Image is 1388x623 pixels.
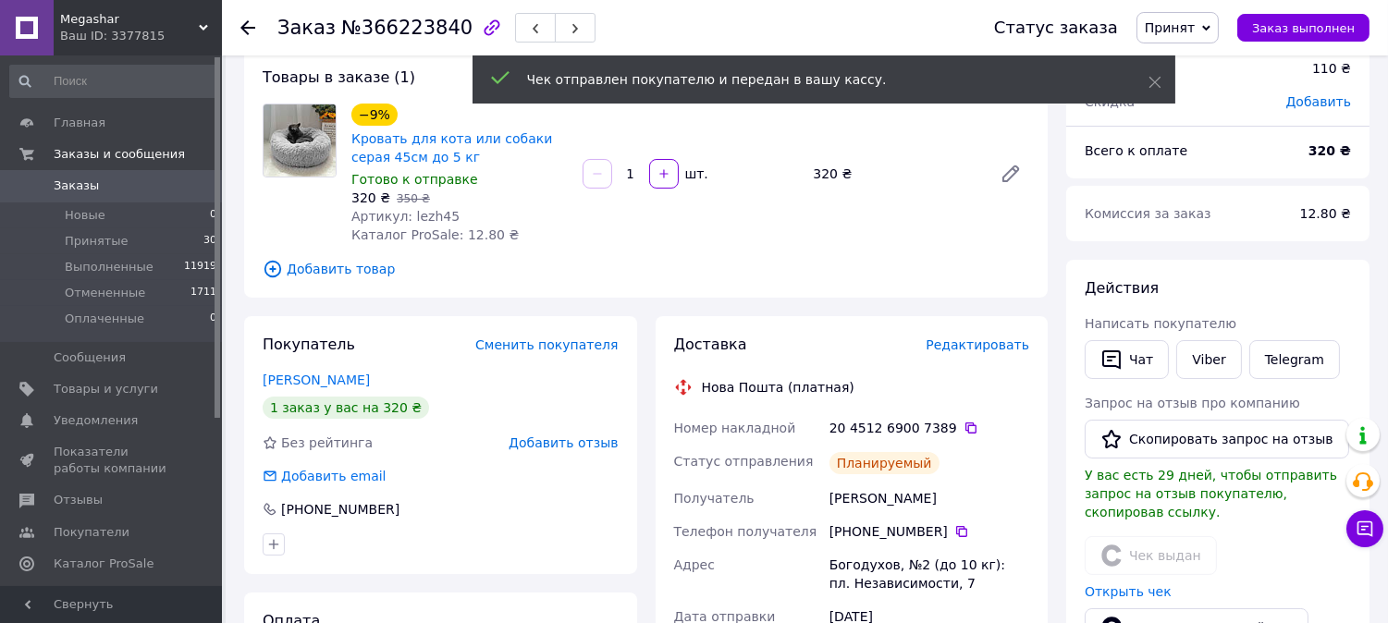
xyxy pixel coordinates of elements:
span: Артикул: lezh45 [351,209,460,224]
span: Комиссия за заказ [1085,206,1211,221]
button: Чат с покупателем [1346,510,1383,547]
div: [PHONE_NUMBER] [279,500,401,519]
span: Сообщения [54,349,126,366]
div: Вернуться назад [240,18,255,37]
div: Чек отправлен покупателю и передан в вашу кассу. [527,70,1102,89]
span: Заказы [54,177,99,194]
span: Без рейтинга [281,435,373,450]
span: Адрес [674,557,715,572]
span: 0 [210,311,216,327]
span: Готово к отправке [351,172,478,187]
a: Viber [1176,340,1241,379]
a: [PERSON_NAME] [263,373,370,387]
div: шт. [681,165,710,183]
span: Скидка [1085,94,1135,109]
span: Оплаченные [65,311,144,327]
button: Чат [1085,340,1169,379]
div: Добавить email [279,467,388,485]
span: №366223840 [341,17,473,39]
span: Заказ выполнен [1252,21,1355,35]
span: Товары в заказе (1) [263,68,415,86]
span: Товары и услуги [54,381,158,397]
div: Богодухов, №2 (до 10 кг): пл. Независимости, 7 [826,548,1033,600]
div: Планируемый [829,452,940,474]
span: Номер накладной [674,421,796,435]
span: Принятые [65,233,129,250]
span: Выполненные [65,259,154,275]
span: 350 ₴ [397,192,430,205]
div: Добавить email [261,467,388,485]
input: Поиск [9,65,218,98]
span: Новые [65,207,105,224]
a: Открыть чек [1085,584,1172,599]
div: 1 заказ у вас на 320 ₴ [263,397,429,419]
span: Доставка [674,336,747,353]
span: Добавить отзыв [509,435,618,450]
div: [PERSON_NAME] [826,482,1033,515]
span: Уведомления [54,412,138,429]
span: Запрос на отзыв про компанию [1085,396,1300,410]
div: 320 ₴ [805,161,985,187]
div: 110 ₴ [1301,48,1362,89]
span: Добавить [1286,94,1351,109]
span: Главная [54,115,105,131]
span: Всего к оплате [1085,143,1187,158]
a: Telegram [1249,340,1340,379]
button: Заказ выполнен [1237,14,1370,42]
span: Заказ [277,17,336,39]
span: Megashar [60,11,199,28]
span: 12.80 ₴ [1300,206,1351,221]
span: Заказы и сообщения [54,146,185,163]
span: Покупатели [54,524,129,541]
span: Получатель [674,491,755,506]
b: 320 ₴ [1308,143,1351,158]
span: 30 [203,233,216,250]
span: Принят [1145,20,1195,35]
span: Каталог ProSale: 12.80 ₴ [351,227,519,242]
a: Кровать для кота или собаки серая 45см до 5 кг [351,131,552,165]
span: Покупатель [263,336,355,353]
div: [PHONE_NUMBER] [829,522,1029,541]
span: У вас есть 29 дней, чтобы отправить запрос на отзыв покупателю, скопировав ссылку. [1085,468,1337,519]
span: Отзывы [54,492,103,508]
a: Редактировать [992,155,1029,192]
span: Каталог ProSale [54,556,154,572]
span: Добавить товар [263,259,1029,279]
img: Кровать для кота или собаки серая 45см до 5 кг [264,104,336,177]
span: Редактировать [926,337,1029,352]
span: Телефон получателя [674,524,817,539]
span: Показатели работы компании [54,444,171,477]
div: Нова Пошта (платная) [697,378,859,397]
span: 11919 [184,259,216,275]
span: Сменить покупателя [475,337,618,352]
span: Отмененные [65,285,145,301]
div: Статус заказа [994,18,1118,37]
div: 20 4512 6900 7389 [829,419,1029,437]
span: Действия [1085,279,1159,297]
span: 1711 [190,285,216,301]
div: −9% [351,104,398,126]
span: Написать покупателю [1085,316,1236,331]
span: 320 ₴ [351,190,390,205]
span: 0 [210,207,216,224]
div: Ваш ID: 3377815 [60,28,222,44]
button: Скопировать запрос на отзыв [1085,420,1349,458]
span: Статус отправления [674,454,814,469]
